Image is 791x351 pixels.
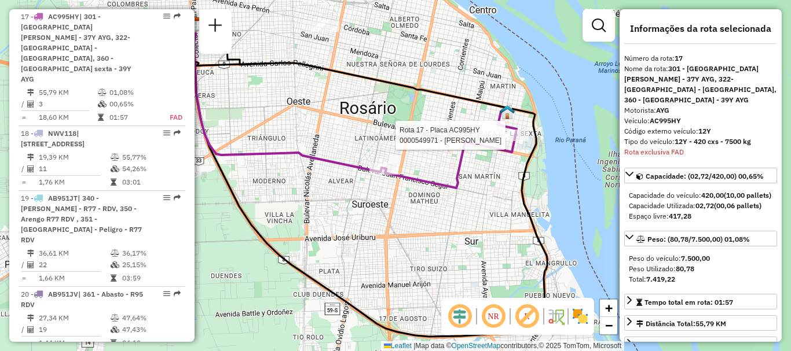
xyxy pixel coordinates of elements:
[38,112,97,123] td: 18,60 KM
[122,152,180,163] td: 55,77%
[413,342,415,350] span: |
[629,264,772,274] div: Peso Utilizado:
[701,191,724,199] strong: 420,00
[624,231,777,246] a: Peso: (80,78/7.500,00) 01,08%
[695,319,726,328] span: 55,79 KM
[676,264,694,273] strong: 80,78
[27,89,34,96] i: Distância Total
[636,319,726,329] div: Distância Total:
[21,12,131,83] span: | 301 - [GEOGRAPHIC_DATA][PERSON_NAME] - 37Y AYG, 322- [GEOGRAPHIC_DATA] - [GEOGRAPHIC_DATA], 360...
[381,341,624,351] div: Map data © contributors,© 2025 TomTom, Microsoft
[624,64,777,104] strong: 301 - [GEOGRAPHIC_DATA][PERSON_NAME] - 37Y AYG, 322- [GEOGRAPHIC_DATA] - [GEOGRAPHIC_DATA], 360 -...
[48,129,76,138] span: NWV118
[38,176,110,188] td: 1,76 KM
[98,89,107,96] i: % de utilização do peso
[646,172,764,180] span: Capacidade: (02,72/420,00) 00,65%
[174,290,181,297] em: Rota exportada
[587,14,610,37] a: Exibir filtros
[27,315,34,322] i: Distância Total
[624,294,777,309] a: Tempo total em rota: 01:57
[38,247,110,259] td: 36,61 KM
[21,98,27,110] td: /
[714,201,761,210] strong: (00,06 pallets)
[38,324,110,335] td: 19
[624,249,777,289] div: Peso: (80,78/7.500,00) 01,08%
[109,112,157,123] td: 01:57
[452,342,501,350] a: OpenStreetMap
[38,272,110,284] td: 1,66 KM
[27,101,34,108] i: Total de Atividades
[122,259,180,271] td: 25,15%
[21,272,27,284] td: =
[21,194,142,244] span: 19 -
[122,324,180,335] td: 47,43%
[624,315,777,331] a: Distância Total:55,79 KM
[122,337,180,349] td: 04:10
[646,275,675,283] strong: 7.419,22
[605,301,613,315] span: +
[111,154,119,161] i: % de utilização do peso
[163,290,170,297] em: Opções
[174,130,181,136] em: Rota exportada
[109,98,157,110] td: 00,65%
[122,247,180,259] td: 36,17%
[647,235,750,243] span: Peso: (80,78/7.500,00) 01,08%
[600,300,617,317] a: Zoom in
[479,302,507,330] span: Ocultar NR
[624,186,777,226] div: Capacidade: (02,72/420,00) 00,65%
[624,136,777,147] div: Tipo do veículo:
[446,302,474,330] span: Ocultar deslocamento
[21,129,85,148] span: | [STREET_ADDRESS]
[624,23,777,34] h4: Informações da rota selecionada
[122,272,180,284] td: 03:59
[21,163,27,175] td: /
[98,114,104,121] i: Tempo total em rota
[27,250,34,257] i: Distância Total
[21,129,85,148] span: 18 -
[629,274,772,285] div: Total:
[111,250,119,257] i: % de utilização do peso
[21,290,143,309] span: | 361 - Abasto - R95 RDV
[310,20,339,32] div: Atividade não roteirizada - Lacancha S. R. L.
[571,307,589,326] img: Exibir/Ocultar setores
[636,341,704,349] span: Total de atividades:
[163,130,170,136] em: Opções
[48,12,79,21] span: AC995HY
[724,191,771,199] strong: (10,00 pallets)
[624,116,777,126] div: Veículo:
[650,116,681,125] strong: AC995HY
[600,317,617,334] a: Zoom out
[38,87,97,98] td: 55,79 KM
[204,14,227,40] a: Nova sessão e pesquisa
[174,194,181,201] em: Rota exportada
[547,307,565,326] img: Fluxo de ruas
[644,298,733,306] span: Tempo total em rota: 01:57
[111,339,116,346] i: Tempo total em rota
[700,341,704,349] strong: 3
[38,163,110,175] td: 11
[624,168,777,183] a: Capacidade: (02,72/420,00) 00,65%
[624,105,777,116] div: Motorista:
[48,290,78,298] span: AB951JV
[21,194,142,244] span: | 340 - [PERSON_NAME] - R77 - RDV, 350 - Arengo R77 RDV , 351 - [GEOGRAPHIC_DATA] - Peligro - R77...
[27,261,34,268] i: Total de Atividades
[111,261,119,268] i: % de utilização da cubagem
[21,290,143,309] span: 20 -
[656,106,669,114] strong: AYG
[500,105,515,120] img: UDC - Rosario 1
[48,194,78,202] span: AB951JT
[513,302,541,330] span: Exibir rótulo
[38,312,110,324] td: 27,34 KM
[624,64,777,105] div: Nome da rota:
[384,342,412,350] a: Leaflet
[38,152,110,163] td: 19,39 KM
[624,53,777,64] div: Número da rota:
[163,194,170,201] em: Opções
[38,259,110,271] td: 22
[675,54,683,62] strong: 17
[27,165,34,172] i: Total de Atividades
[605,318,613,332] span: −
[157,112,183,123] td: FAD
[27,326,34,333] i: Total de Atividades
[675,137,751,146] strong: 12Y - 420 cxs - 7500 kg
